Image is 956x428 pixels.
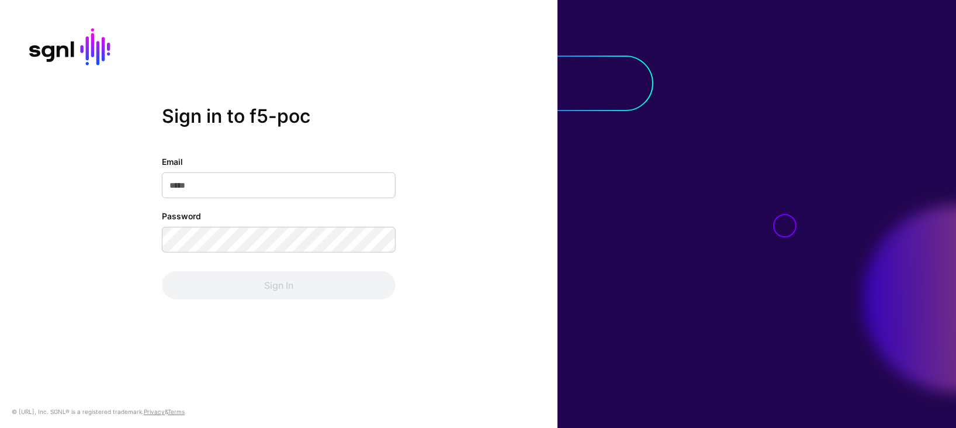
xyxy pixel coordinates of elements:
a: Terms [168,408,185,415]
label: Password [162,210,201,222]
div: © [URL], Inc. SGNL® is a registered trademark. & [12,407,185,416]
h2: Sign in to f5-poc [162,105,396,127]
a: Privacy [144,408,165,415]
label: Email [162,156,183,168]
